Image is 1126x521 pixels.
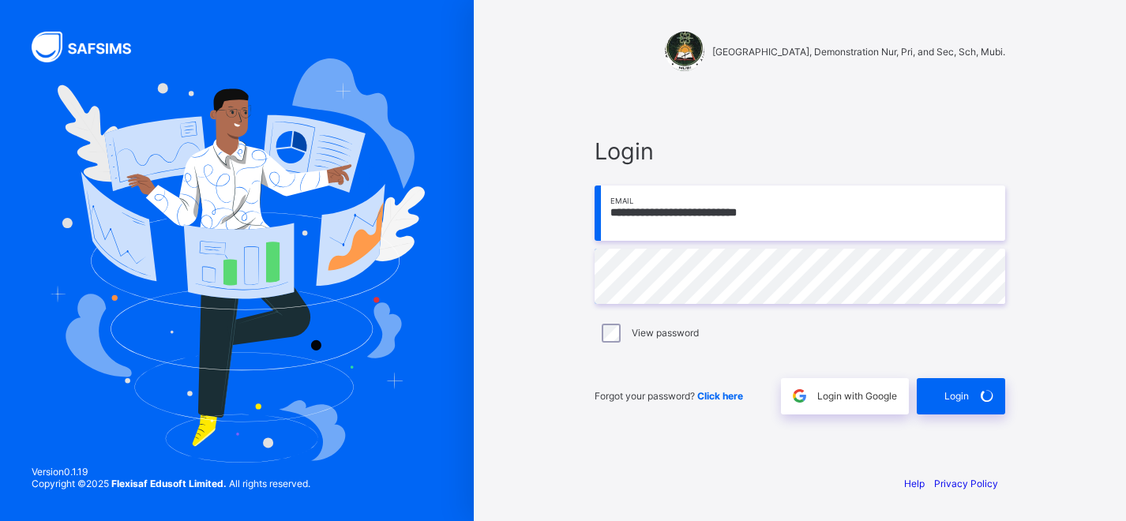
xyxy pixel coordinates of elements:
[712,46,1005,58] span: [GEOGRAPHIC_DATA], Demonstration Nur, Pri, and Sec, Sch, Mubi.
[49,58,425,463] img: Hero Image
[595,390,743,402] span: Forgot your password?
[904,478,925,489] a: Help
[595,137,1005,165] span: Login
[32,466,310,478] span: Version 0.1.19
[32,478,310,489] span: Copyright © 2025 All rights reserved.
[790,387,809,405] img: google.396cfc9801f0270233282035f929180a.svg
[817,390,897,402] span: Login with Google
[934,478,998,489] a: Privacy Policy
[111,478,227,489] strong: Flexisaf Edusoft Limited.
[944,390,969,402] span: Login
[632,327,699,339] label: View password
[697,390,743,402] a: Click here
[32,32,150,62] img: SAFSIMS Logo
